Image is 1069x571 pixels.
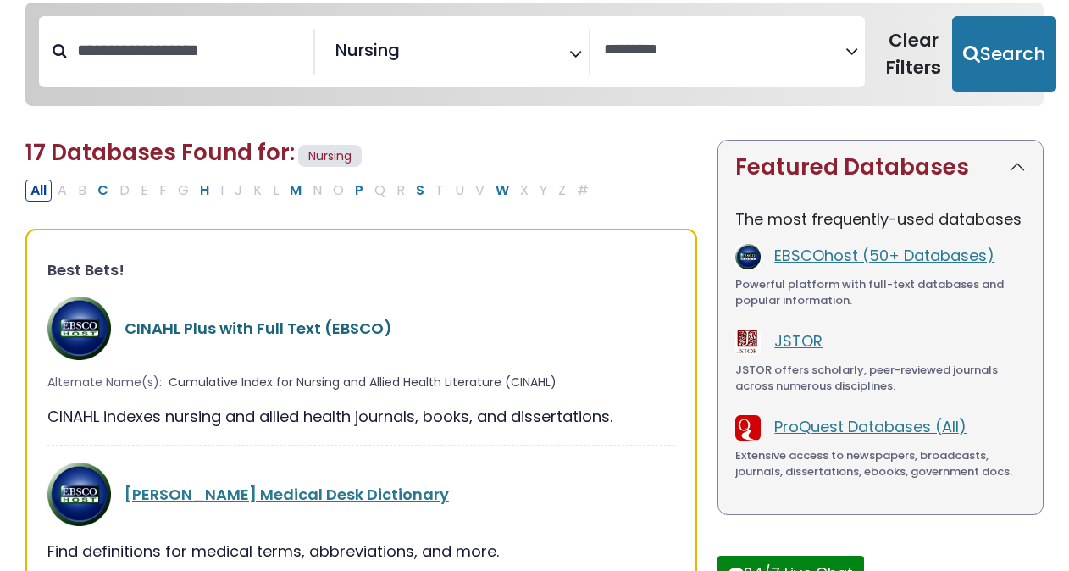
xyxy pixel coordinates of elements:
[604,42,845,59] textarea: Search
[298,145,362,168] span: Nursing
[735,276,1026,309] div: Powerful platform with full-text databases and popular information.
[25,137,295,168] span: 17 Databases Found for:
[350,180,368,202] button: Filter Results P
[25,180,52,202] button: All
[25,3,1044,106] nav: Search filters
[335,37,400,63] span: Nursing
[169,374,557,391] span: Cumulative Index for Nursing and Allied Health Literature (CINAHL)
[735,208,1026,230] p: The most frequently-used databases
[774,330,823,352] a: JSTOR
[735,447,1026,480] div: Extensive access to newspapers, broadcasts, journals, dissertations, ebooks, government docs.
[490,180,514,202] button: Filter Results W
[285,180,307,202] button: Filter Results M
[25,179,595,200] div: Alpha-list to filter by first letter of database name
[329,37,400,63] li: Nursing
[47,405,675,428] div: CINAHL indexes nursing and allied health journals, books, and dissertations.
[47,540,675,563] div: Find definitions for medical terms, abbreviations, and more.
[774,245,994,266] a: EBSCOhost (50+ Databases)
[774,416,967,437] a: ProQuest Databases (All)
[403,47,415,64] textarea: Search
[718,141,1043,194] button: Featured Databases
[67,36,313,64] input: Search database by title or keyword
[47,261,675,280] h3: Best Bets!
[411,180,429,202] button: Filter Results S
[125,484,449,505] a: [PERSON_NAME] Medical Desk Dictionary
[735,362,1026,395] div: JSTOR offers scholarly, peer-reviewed journals across numerous disciplines.
[47,374,162,391] span: Alternate Name(s):
[952,16,1056,92] button: Submit for Search Results
[195,180,214,202] button: Filter Results H
[125,318,392,339] a: CINAHL Plus with Full Text (EBSCO)
[92,180,114,202] button: Filter Results C
[875,16,952,92] button: Clear Filters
